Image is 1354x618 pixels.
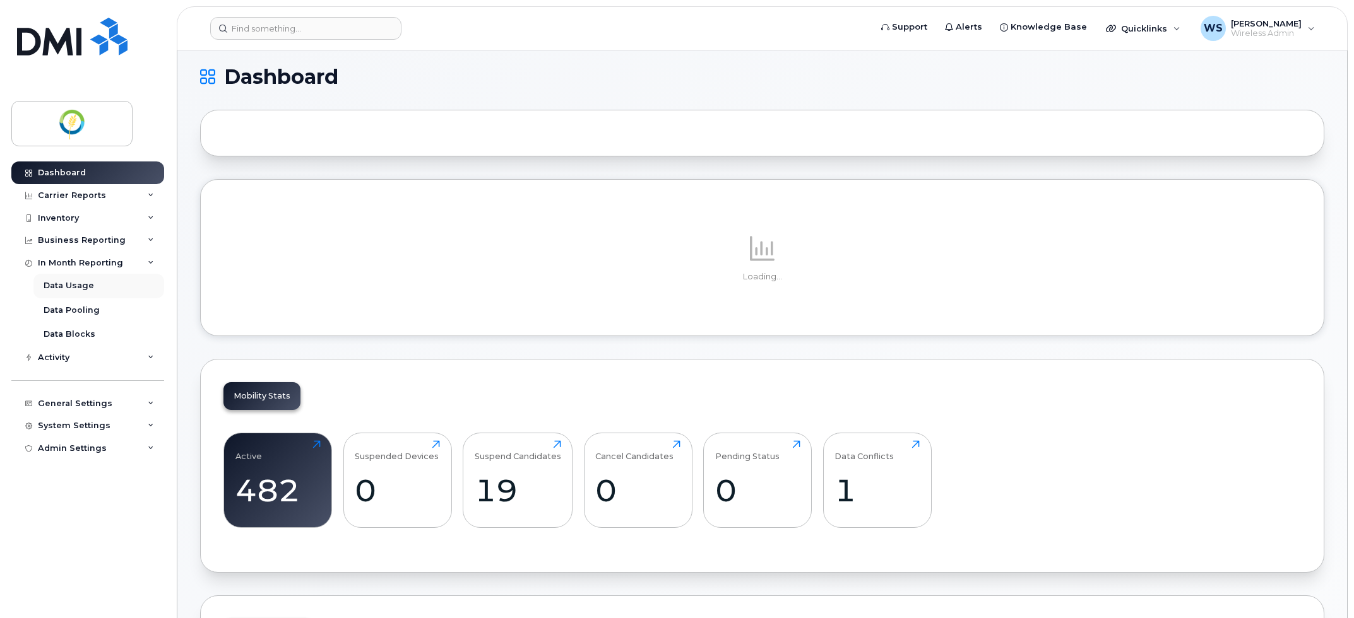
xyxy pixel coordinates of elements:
span: Dashboard [224,67,338,86]
a: Cancel Candidates0 [595,440,680,521]
a: Suspended Devices0 [355,440,440,521]
div: 19 [475,472,561,509]
a: Pending Status0 [715,440,800,521]
div: 0 [355,472,440,509]
div: Cancel Candidates [595,440,674,461]
p: Loading... [223,271,1301,283]
div: Data Conflicts [834,440,894,461]
div: 1 [834,472,920,509]
div: Suspend Candidates [475,440,561,461]
div: Pending Status [715,440,780,461]
a: Active482 [235,440,321,521]
div: 0 [715,472,800,509]
div: Active [235,440,262,461]
a: Data Conflicts1 [834,440,920,521]
div: Suspended Devices [355,440,439,461]
div: 482 [235,472,321,509]
div: 0 [595,472,680,509]
a: Suspend Candidates19 [475,440,561,521]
